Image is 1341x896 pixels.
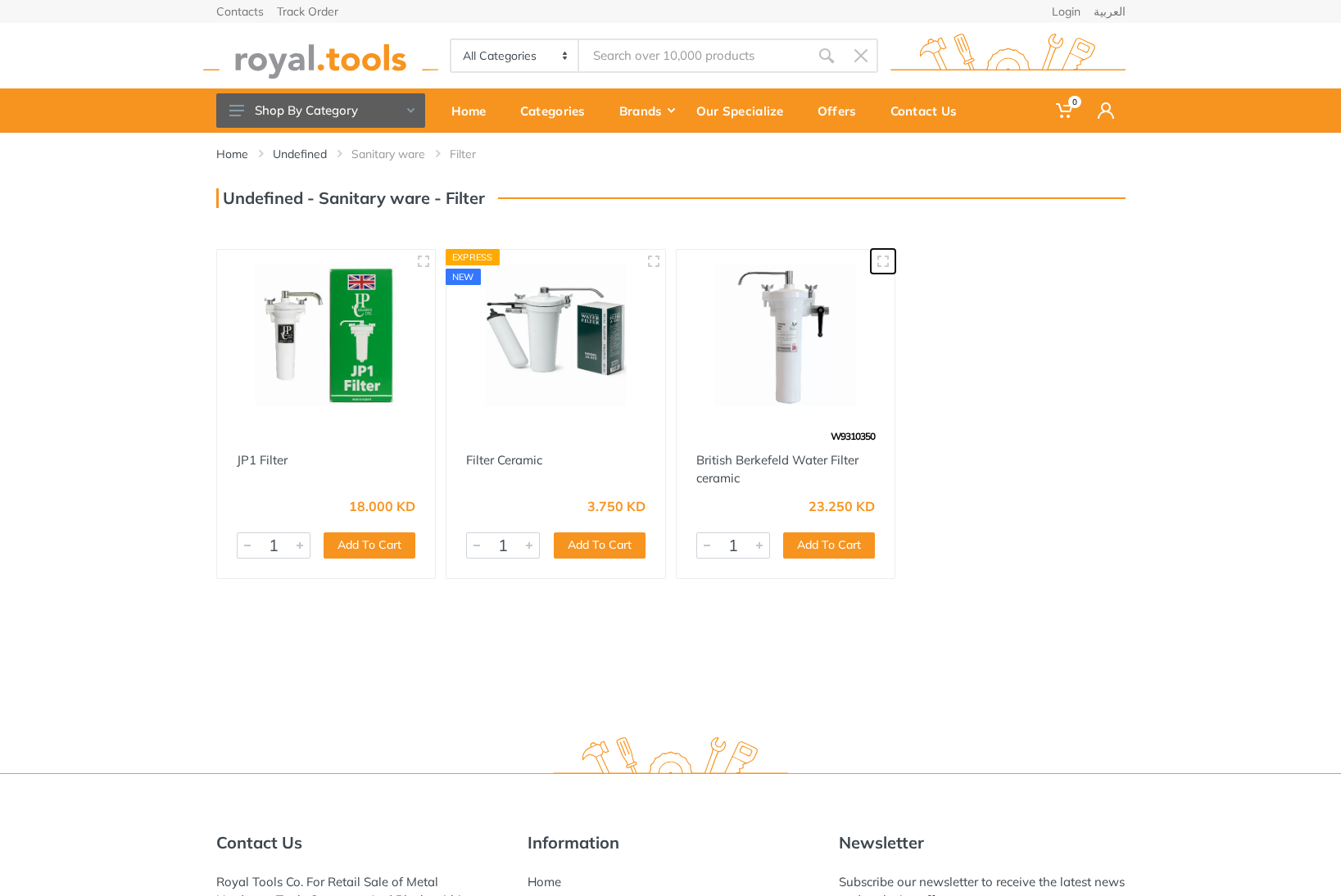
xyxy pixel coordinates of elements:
[696,452,859,486] a: British Berkefeld Water Filter ceramic
[324,532,415,559] button: Add To Cart
[839,833,1126,853] h5: Newsletter
[1044,88,1086,133] a: 0
[691,265,881,406] img: Royal Tools - British Berkefeld Water Filter ceramic
[446,269,481,285] div: new
[696,423,731,451] img: 1.webp
[440,88,509,133] a: Home
[451,40,580,71] select: Category
[216,188,485,208] h3: Undefined - Sanitary ware - Filter
[579,38,809,73] input: Site search
[466,423,501,451] img: 1.webp
[277,6,338,17] a: Track Order
[806,88,879,133] a: Offers
[216,146,1126,162] nav: breadcrumb
[528,874,561,889] a: Home
[1094,6,1126,17] a: العربية
[1052,6,1081,17] a: Login
[879,93,980,128] div: Contact Us
[608,93,685,128] div: Brands
[1068,96,1081,108] span: 0
[216,6,264,17] a: Contacts
[685,88,806,133] a: Our Specialize
[890,34,1126,79] img: royal.tools Logo
[509,93,608,128] div: Categories
[783,532,875,559] button: Add To Cart
[216,93,425,128] button: Shop By Category
[446,249,500,265] div: Express
[349,500,415,513] div: 18.000 KD
[554,532,646,559] button: Add To Cart
[237,452,288,468] a: JP1 Filter
[461,265,650,406] img: Royal Tools - Filter Ceramic
[466,452,542,468] a: Filter Ceramic
[203,34,438,79] img: royal.tools Logo
[528,833,814,853] h5: Information
[806,93,879,128] div: Offers
[351,146,425,162] a: Sanitary ware
[450,146,501,162] li: Filter
[440,93,509,128] div: Home
[879,88,980,133] a: Contact Us
[831,430,875,442] span: W9310350
[237,423,271,451] img: 1.webp
[216,146,248,162] a: Home
[809,500,875,513] div: 23.250 KD
[232,265,421,406] img: Royal Tools - JP1 Filter
[685,93,806,128] div: Our Specialize
[216,833,503,853] h5: Contact Us
[273,146,327,162] a: Undefined
[587,500,646,513] div: 3.750 KD
[509,88,608,133] a: Categories
[553,737,788,782] img: royal.tools Logo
